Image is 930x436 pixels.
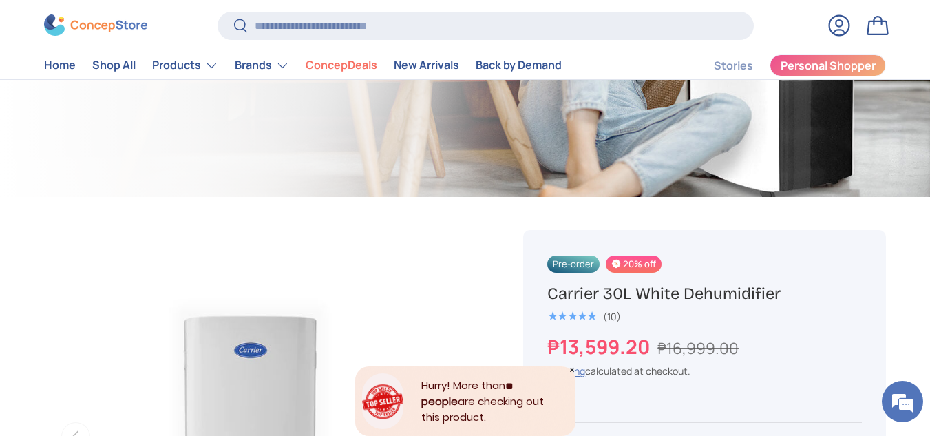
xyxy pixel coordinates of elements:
span: 20% off [606,256,662,273]
a: Stories [714,52,753,79]
img: ConcepStore [44,15,147,37]
summary: Brands [226,52,297,79]
span: Pre-order [547,256,600,273]
s: ₱16,999.00 [657,338,739,359]
a: 5.0 out of 5.0 stars (10) [547,308,621,323]
a: Home [44,52,76,79]
a: Shipping [547,364,585,377]
div: calculated at checkout. [547,364,862,378]
a: New Arrivals [394,52,459,79]
span: We're online! [80,130,190,269]
a: Personal Shopper [770,54,886,76]
a: Shop All [92,52,136,79]
a: ConcepDeals [306,52,377,79]
strong: ₱13,599.20 [547,333,653,360]
span: Personal Shopper [781,61,876,72]
a: Back by Demand [476,52,562,79]
nav: Secondary [681,52,886,79]
div: 5.0 out of 5.0 stars [547,310,596,322]
summary: Products [144,52,226,79]
div: (10) [603,311,621,322]
div: Minimize live chat window [226,7,259,40]
nav: Primary [44,52,562,79]
textarea: Type your message and hit 'Enter' [7,290,262,338]
div: Chat with us now [72,77,231,95]
div: Close [569,366,575,373]
span: ★★★★★ [547,309,596,323]
h1: Carrier 30L White Dehumidifier [547,283,862,304]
